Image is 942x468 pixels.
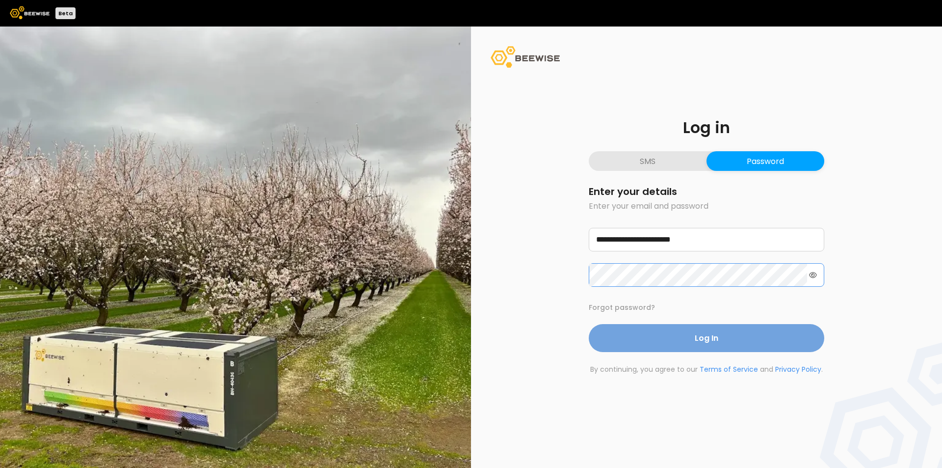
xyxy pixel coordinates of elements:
[700,364,758,374] a: Terms of Service
[775,364,821,374] a: Privacy Policy
[589,187,824,196] h2: Enter your details
[589,200,824,212] p: Enter your email and password
[589,151,706,171] button: SMS
[589,303,655,313] button: Forgot password?
[589,364,824,375] p: By continuing, you agree to our and .
[589,324,824,352] button: Log In
[706,151,824,171] button: Password
[55,7,76,19] div: Beta
[695,332,718,344] span: Log In
[589,120,824,136] h1: Log in
[10,6,50,19] img: Beewise logo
